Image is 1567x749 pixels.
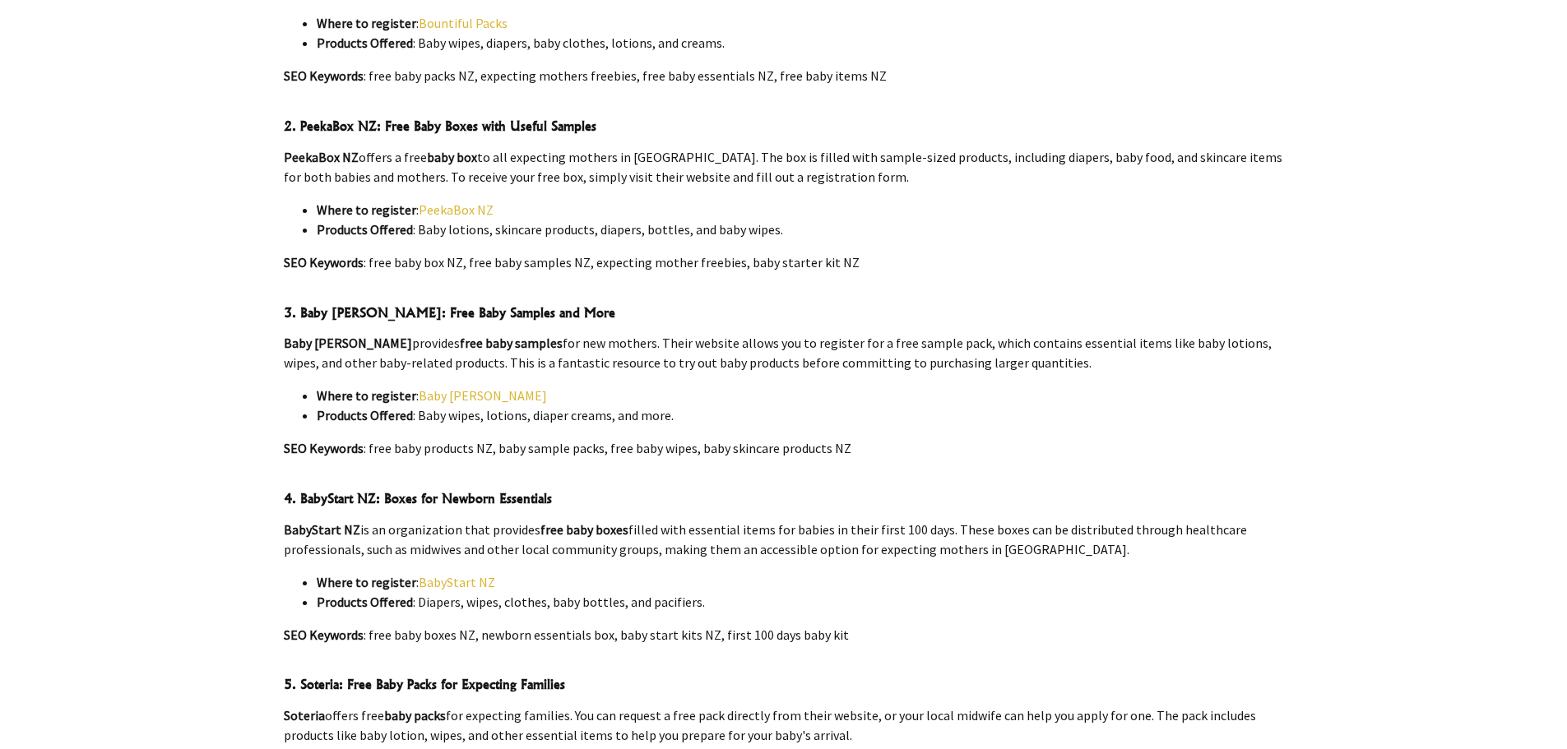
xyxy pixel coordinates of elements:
[384,707,446,724] strong: baby packs
[284,625,1284,645] p: : free baby boxes NZ, newborn essentials box, baby start kits NZ, first 100 days baby kit
[284,304,615,321] strong: 3. Baby [PERSON_NAME]: Free Baby Samples and More
[317,201,416,218] strong: Where to register
[284,440,364,456] strong: SEO Keywords
[284,438,1284,458] p: : free baby products NZ, baby sample packs, free baby wipes, baby skincare products NZ
[284,521,360,538] strong: BabyStart NZ
[317,13,1284,33] li: :
[284,147,1284,187] p: offers a free to all expecting mothers in [GEOGRAPHIC_DATA]. The box is filled with sample-sized ...
[284,67,364,84] strong: SEO Keywords
[284,707,325,724] strong: Soteria
[284,335,412,351] strong: Baby [PERSON_NAME]
[284,118,596,134] strong: 2. PeekaBox NZ: Free Baby Boxes with Useful Samples
[317,572,1284,592] li: :
[419,201,494,218] a: PeekaBox NZ
[419,15,508,31] a: Bountiful Packs
[427,149,477,165] strong: baby box
[284,252,1284,272] p: : free baby box NZ, free baby samples NZ, expecting mother freebies, baby starter kit NZ
[317,200,1284,220] li: :
[317,387,416,404] strong: Where to register
[284,66,1284,86] p: : free baby packs NZ, expecting mothers freebies, free baby essentials NZ, free baby items NZ
[317,33,1284,53] li: : Baby wipes, diapers, baby clothes, lotions, and creams.
[317,405,1284,425] li: : Baby wipes, lotions, diaper creams, and more.
[317,574,416,590] strong: Where to register
[419,574,495,590] a: BabyStart NZ
[284,254,364,270] strong: SEO Keywords
[317,220,1284,239] li: : Baby lotions, skincare products, diapers, bottles, and baby wipes.
[317,386,1284,405] li: :
[284,676,565,692] strong: 5. Soteria: Free Baby Packs for Expecting Families
[284,705,1284,745] p: offers free for expecting families. You can request a free pack directly from their website, or y...
[419,387,547,404] a: Baby [PERSON_NAME]
[540,521,628,538] strong: free baby boxes
[317,594,413,610] strong: Products Offered
[284,333,1284,372] p: provides for new mothers. Their website allows you to register for a free sample pack, which cont...
[284,626,364,643] strong: SEO Keywords
[284,149,359,165] strong: PeekaBox NZ
[317,592,1284,612] li: : Diapers, wipes, clothes, baby bottles, and pacifiers.
[460,335,563,351] strong: free baby samples
[317,35,413,51] strong: Products Offered
[317,407,413,423] strong: Products Offered
[284,520,1284,559] p: is an organization that provides filled with essential items for babies in their first 100 days. ...
[284,490,552,506] strong: 4. BabyStart NZ: Boxes for Newborn Essentials
[317,221,413,238] strong: Products Offered
[317,15,416,31] strong: Where to register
